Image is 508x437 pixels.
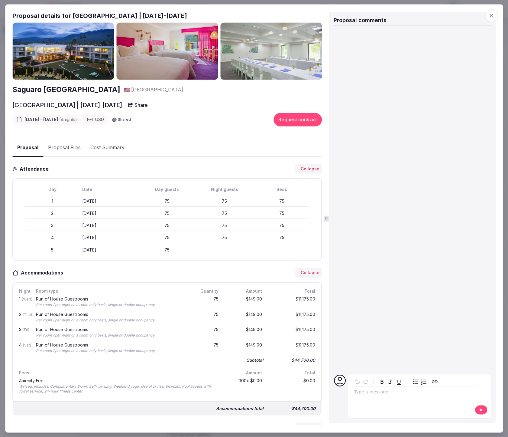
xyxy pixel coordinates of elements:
div: 75 [254,210,309,216]
button: - Collapse [295,268,322,278]
div: 75 [197,235,252,241]
div: Run of House Guestrooms [36,312,185,317]
div: USD [83,115,108,124]
div: Per room / per night on a room only basis, single or double occupancy. [36,349,185,354]
div: 75 [191,342,220,355]
div: Total [268,288,316,294]
div: Fees [18,370,220,376]
a: Saguaro [GEOGRAPHIC_DATA] [12,85,120,95]
div: 75 [191,311,220,324]
div: 75 [140,247,195,253]
div: 75 [140,210,195,216]
button: Share [125,100,151,110]
div: 1 [25,198,80,204]
span: (Sat) [23,343,31,348]
button: Create link [430,378,439,386]
button: Bold [378,378,386,386]
span: [DATE] - [DATE] [24,117,77,123]
div: 2 [18,311,30,324]
div: Night [18,288,30,294]
div: 2 [25,210,80,216]
div: $149.00 [225,327,263,340]
div: 4 [18,342,30,355]
div: Date [83,186,138,192]
button: - Collapse [295,164,322,174]
h3: Accommodations [18,269,69,277]
div: $149.00 [225,311,263,324]
h3: Meeting spaces [12,424,53,431]
div: toggle group [411,378,428,386]
div: Quantity [191,288,220,294]
div: 4 [25,235,80,241]
div: Waived; Includes: Complimentary Wi-Fi; Self- parking; Weekend yoga; Use of cruiser bicycles; Pool... [19,384,219,394]
div: 3 [18,327,30,340]
div: 1 [18,296,30,309]
div: 75 [197,222,252,228]
div: Night guests [197,186,252,192]
div: $149.00 [225,296,263,309]
div: 75 [254,222,309,228]
div: 75 [140,222,195,228]
img: Gallery photo 2 [116,22,218,80]
div: Run of House Guestrooms [36,328,185,332]
div: Run of House Guestrooms [36,343,185,347]
span: [GEOGRAPHIC_DATA] [131,86,183,93]
button: Numbered list [419,378,428,386]
div: 300 x $0.00 [225,377,263,396]
div: 5 [25,247,80,253]
span: (Thu) [23,312,32,317]
div: Subtotal [247,357,263,363]
div: 75 [140,198,195,204]
div: 75 [191,296,220,309]
div: Day guests [140,186,195,192]
button: Underline [395,378,403,386]
h2: [GEOGRAPHIC_DATA] | [DATE]-[DATE] [12,101,122,109]
span: (Fri) [23,328,29,332]
div: Day [25,186,80,192]
button: Proposal Files [43,139,86,157]
button: - Collapse [295,422,322,432]
h2: Proposal details for [GEOGRAPHIC_DATA] | [DATE]-[DATE] [12,11,322,20]
div: Per room / per night on a room only basis, single or double occupancy. [36,333,185,338]
button: Italic [386,378,395,386]
div: [DATE] [83,210,138,216]
div: [DATE] [83,247,138,253]
div: 75 [254,235,309,241]
div: $11,175.00 [268,342,316,355]
div: [DATE] [83,198,138,204]
div: Accommodations total [216,406,264,412]
div: [DATE] [83,222,138,228]
div: $11,175.00 [268,327,316,340]
button: Request contract [273,113,322,126]
div: Amount [225,288,263,294]
div: [DATE] [83,235,138,241]
button: Proposal [12,139,43,157]
div: 3 [25,222,80,228]
div: Amount [225,370,263,376]
div: 75 [140,235,195,241]
div: $11,175.00 [268,311,316,324]
div: 75 [197,198,252,204]
button: 🇺🇸 [124,86,130,93]
div: Run of House Guestrooms [36,297,185,301]
span: (Wed) [22,297,32,301]
h3: Attendance [17,165,53,172]
span: Shared [118,118,131,121]
div: 75 [254,198,309,204]
button: Cost Summary [86,139,129,157]
button: Bulleted list [411,378,419,386]
div: Amenity Fee [19,379,219,383]
div: Total [268,370,316,376]
img: Gallery photo 1 [12,22,114,80]
div: $0.00 [268,377,316,396]
div: $149.00 [225,342,263,355]
div: $11,175.00 [268,296,316,309]
div: 75 [197,210,252,216]
div: 75 [191,327,220,340]
img: Gallery photo 3 [220,22,322,80]
div: Room type [35,288,186,294]
div: Beds [254,186,309,192]
div: editable markdown [352,387,475,399]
